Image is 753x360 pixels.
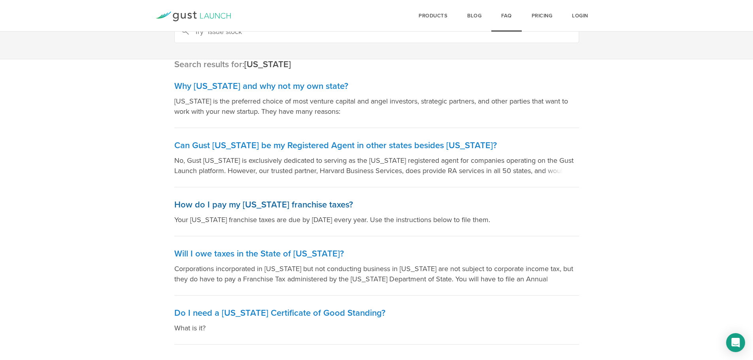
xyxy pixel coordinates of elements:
p: Your [US_STATE] franchise taxes are due by [DATE] every year. Use the instructions below to file ... [174,215,579,225]
a: How do I pay my [US_STATE] franchise taxes? Your [US_STATE] franchise taxes are due by [DATE] eve... [174,191,579,236]
a: Do I need a [US_STATE] Certificate of Good Standing? What is it? [174,300,579,345]
h3: Will I owe taxes in the State of [US_STATE]? [174,248,579,260]
h3: Why [US_STATE] and why not my own state? [174,81,579,92]
p: No, Gust [US_STATE] is exclusively dedicated to serving as the [US_STATE] registered agent for co... [174,155,579,176]
h3: How do I pay my [US_STATE] franchise taxes? [174,199,579,211]
em: [US_STATE] [244,59,291,70]
h3: Search results for: [174,59,579,70]
h3: Can Gust [US_STATE] be my Registered Agent in other states besides [US_STATE]? [174,140,579,151]
div: Open Intercom Messenger [726,333,745,352]
a: Why [US_STATE] and why not my own state? [US_STATE] is the preferred choice of most venture capit... [174,73,579,128]
h3: Do I need a [US_STATE] Certificate of Good Standing? [174,307,579,319]
input: Try "Issue stock" [174,20,579,43]
p: [US_STATE] is the preferred choice of most venture capital and angel investors, strategic partner... [174,96,579,117]
a: Can Gust [US_STATE] be my Registered Agent in other states besides [US_STATE]? No, Gust [US_STATE... [174,132,579,187]
p: What is it? [174,323,579,333]
p: Corporations incorporated in [US_STATE] but not conducting business in [US_STATE] are not subject... [174,264,579,284]
a: Will I owe taxes in the State of [US_STATE]? Corporations incorporated in [US_STATE] but not cond... [174,240,579,296]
